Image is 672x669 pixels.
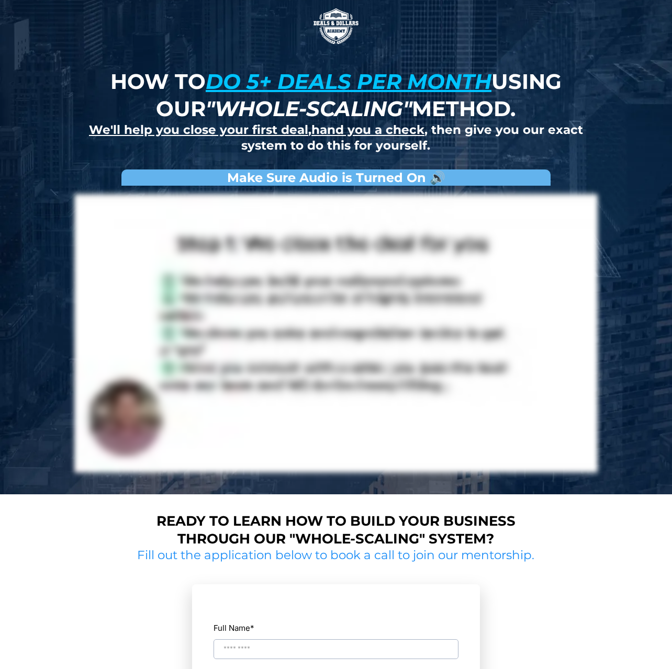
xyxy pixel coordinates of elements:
u: We'll help you close your first deal [89,122,308,137]
h2: Fill out the application below to book a call to join our mentorship. [133,548,539,563]
strong: , , then give you our exact system to do this for yourself. [89,122,583,153]
strong: Make Sure Audio is Turned On 🔊 [227,170,445,185]
label: Full Name [214,621,458,635]
em: "whole-scaling" [206,96,412,121]
strong: How to using our method. [110,69,562,121]
u: do 5+ deals per month [206,69,491,94]
strong: Ready to learn how to build your business through our "whole-scaling" system? [156,513,516,547]
u: hand you a check [311,122,424,137]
